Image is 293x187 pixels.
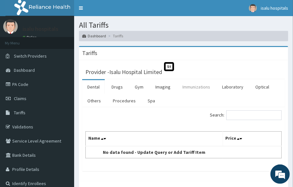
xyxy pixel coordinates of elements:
span: We're online! [37,54,89,119]
img: d_794563401_company_1708531726252_794563401 [12,32,26,48]
a: Imaging [150,80,176,94]
a: Optical [250,80,274,94]
a: Immunizations [177,80,215,94]
textarea: Type your message and hit 'Enter' [3,121,123,144]
a: Spa [142,94,160,108]
td: No data found - Update Query or Add Tariff Item [86,146,223,158]
th: Name [86,131,223,146]
label: Search: [210,110,282,120]
a: Others [82,94,106,108]
span: isalu hospitals [261,5,288,11]
input: Search: [226,110,282,120]
div: Minimize live chat window [106,3,121,19]
h3: Tariffs [82,50,97,56]
img: User Image [3,19,18,34]
a: Laboratory [217,80,249,94]
span: St [164,62,174,71]
span: Dashboard [14,67,35,73]
p: isalu hospitals [23,26,58,32]
a: Procedures [108,94,141,108]
span: Tariffs [14,110,25,116]
h1: All Tariffs [79,21,288,29]
h3: Provider - Isalu Hospital Limited [85,69,162,75]
a: Drugs [106,80,128,94]
span: Claims [14,96,26,101]
a: Gym [130,80,149,94]
a: Dental [82,80,105,94]
img: User Image [249,4,257,12]
li: Tariffs [107,33,123,39]
a: Dashboard [82,33,106,39]
th: Price [223,131,281,146]
div: Chat with us now [34,36,108,44]
a: Online [23,35,38,40]
span: Switch Providers [14,53,47,59]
